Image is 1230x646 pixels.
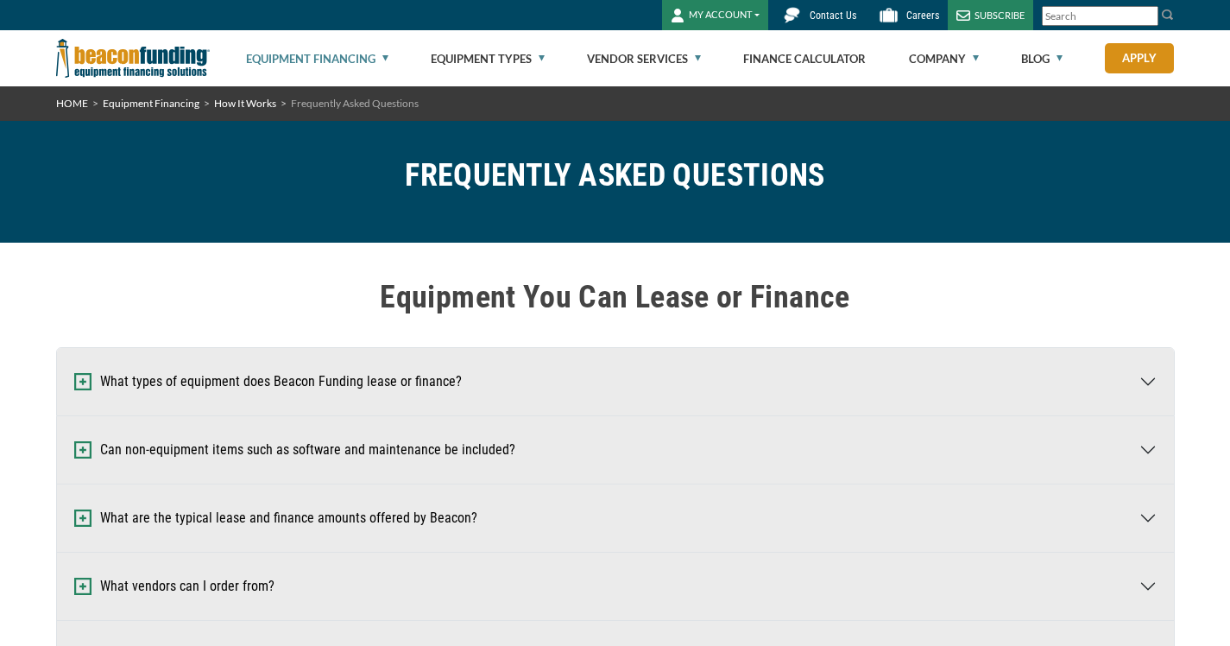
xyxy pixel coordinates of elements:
img: Expand and Collapse Icon [74,510,91,527]
a: Equipment Financing [103,97,199,110]
a: Finance Calculator [743,31,866,86]
a: Clear search text [1140,9,1154,23]
button: What types of equipment does Beacon Funding lease or finance? [57,348,1174,415]
button: What are the typical lease and finance amounts offered by Beacon? [57,484,1174,552]
span: Contact Us [810,9,856,22]
a: Company [909,31,979,86]
button: What vendors can I order from? [57,553,1174,620]
a: How It Works [214,97,276,110]
span: Frequently Asked Questions [291,97,419,110]
button: Can non-equipment items such as software and maintenance be included? [57,416,1174,484]
a: HOME [56,97,88,110]
img: Beacon Funding Corporation logo [56,30,210,86]
a: Blog [1021,31,1063,86]
h2: FREQUENTLY ASKED QUESTIONS [405,155,824,195]
a: Apply [1105,43,1174,73]
a: Equipment Financing [246,31,388,86]
span: Careers [906,9,939,22]
img: Expand and Collapse Icon [74,578,91,595]
a: Equipment Types [431,31,545,86]
input: Search [1042,6,1158,26]
img: Search [1161,8,1175,22]
h2: Equipment You Can Lease or Finance [56,277,1175,317]
a: Vendor Services [587,31,701,86]
img: Expand and Collapse Icon [74,373,91,390]
img: Expand and Collapse Icon [74,441,91,459]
